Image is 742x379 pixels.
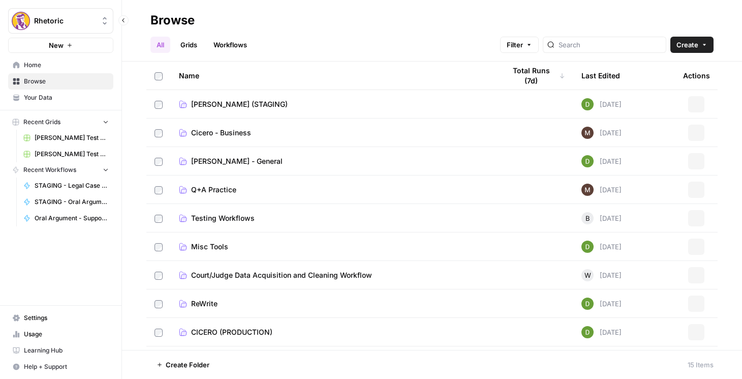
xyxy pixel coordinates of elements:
button: Create Folder [150,357,215,373]
span: [PERSON_NAME] (STAGING) [191,99,288,109]
img: 9imwbg9onax47rbj8p24uegffqjq [581,98,594,110]
button: Create [670,37,714,53]
span: ReWrite [191,299,218,309]
span: Recent Workflows [23,165,76,174]
span: Your Data [24,93,109,102]
button: Help + Support [8,359,113,375]
span: Help + Support [24,362,109,371]
a: Workflows [207,37,253,53]
img: 9imwbg9onax47rbj8p24uegffqjq [581,298,594,310]
a: STAGING - Legal Case Presentation - Grading (AIO) [19,178,113,194]
span: Rhetoric [34,16,96,26]
div: Actions [683,62,710,90]
span: Filter [507,40,523,50]
button: New [8,38,113,53]
span: [PERSON_NAME] Test Workflow - Copilot Example Grid [35,133,109,142]
span: Create Folder [166,360,209,370]
img: 7m96hgkn2ytuyzsdcp6mfpkrnuzx [581,127,594,139]
div: Name [179,62,489,90]
div: [DATE] [581,241,622,253]
a: Settings [8,310,113,326]
span: Usage [24,330,109,339]
span: Testing Workflows [191,213,255,223]
div: [DATE] [581,269,622,281]
a: CICERO (PRODUCTION) [179,327,489,337]
div: [DATE] [581,155,622,167]
div: Total Runs (7d) [505,62,565,90]
a: Grids [174,37,203,53]
a: Usage [8,326,113,342]
span: [PERSON_NAME] - General [191,156,283,166]
img: 7m96hgkn2ytuyzsdcp6mfpkrnuzx [581,184,594,196]
span: Misc Tools [191,242,228,252]
span: Settings [24,313,109,323]
span: Court/Judge Data Acquisition and Cleaning Workflow [191,270,372,280]
span: [PERSON_NAME] Test Workflow - SERP Overview Grid [35,150,109,159]
span: Oral Argument - Supporting Documents Grading (AIO) [35,214,109,223]
img: 9imwbg9onax47rbj8p24uegffqjq [581,155,594,167]
div: [DATE] [581,127,622,139]
div: Last Edited [581,62,620,90]
span: New [49,40,64,50]
span: Q+A Practice [191,185,236,195]
div: [DATE] [581,326,622,338]
a: Misc Tools [179,242,489,252]
span: B [585,213,590,223]
a: ReWrite [179,299,489,309]
span: Browse [24,77,109,86]
a: Cicero - Business [179,128,489,138]
div: [DATE] [581,212,622,224]
a: STAGING - Oral Argument - Supporting Documents Grading (AIO) [19,194,113,210]
div: 15 Items [688,360,714,370]
span: STAGING - Legal Case Presentation - Grading (AIO) [35,181,109,190]
a: Court/Judge Data Acquisition and Cleaning Workflow [179,270,489,280]
div: [DATE] [581,98,622,110]
span: Recent Grids [23,118,60,127]
div: [DATE] [581,298,622,310]
a: Oral Argument - Supporting Documents Grading (AIO) [19,210,113,226]
img: Rhetoric Logo [12,12,30,30]
a: Home [8,57,113,73]
input: Search [559,40,662,50]
span: Cicero - Business [191,128,251,138]
img: 9imwbg9onax47rbj8p24uegffqjq [581,326,594,338]
button: Recent Grids [8,114,113,130]
a: Your Data [8,90,113,106]
button: Recent Workflows [8,162,113,178]
a: Q+A Practice [179,185,489,195]
a: [PERSON_NAME] Test Workflow - Copilot Example Grid [19,130,113,146]
span: CICERO (PRODUCTION) [191,327,272,337]
button: Workspace: Rhetoric [8,8,113,34]
a: Testing Workflows [179,213,489,223]
a: [PERSON_NAME] Test Workflow - SERP Overview Grid [19,146,113,162]
a: Browse [8,73,113,90]
img: 9imwbg9onax47rbj8p24uegffqjq [581,241,594,253]
div: [DATE] [581,184,622,196]
span: Create [676,40,698,50]
a: All [150,37,170,53]
button: Filter [500,37,539,53]
span: STAGING - Oral Argument - Supporting Documents Grading (AIO) [35,197,109,207]
span: Learning Hub [24,346,109,355]
span: Home [24,61,109,70]
span: W [584,270,591,280]
a: [PERSON_NAME] - General [179,156,489,166]
div: Browse [150,12,195,28]
a: [PERSON_NAME] (STAGING) [179,99,489,109]
a: Learning Hub [8,342,113,359]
